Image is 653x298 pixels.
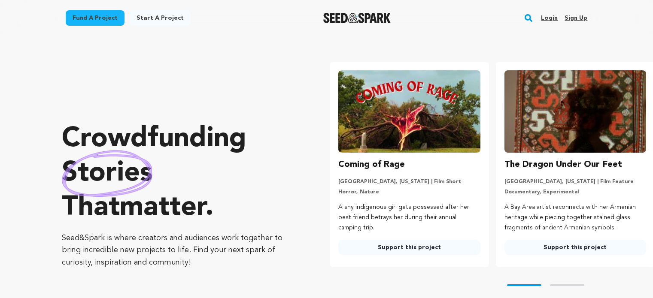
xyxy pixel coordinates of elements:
[338,158,405,172] h3: Coming of Rage
[62,232,295,269] p: Seed&Spark is where creators and audiences work together to bring incredible new projects to life...
[62,150,152,197] img: hand sketched image
[504,240,646,255] a: Support this project
[323,13,391,23] img: Seed&Spark Logo Dark Mode
[62,122,295,225] p: Crowdfunding that .
[504,70,646,153] img: The Dragon Under Our Feet image
[338,189,480,196] p: Horror, Nature
[130,10,191,26] a: Start a project
[504,189,646,196] p: Documentary, Experimental
[504,202,646,233] p: A Bay Area artist reconnects with her Armenian heritage while piecing together stained glass frag...
[323,13,391,23] a: Seed&Spark Homepage
[66,10,125,26] a: Fund a project
[338,178,480,185] p: [GEOGRAPHIC_DATA], [US_STATE] | Film Short
[541,11,558,25] a: Login
[338,202,480,233] p: A shy indigenous girl gets possessed after her best friend betrays her during their annual campin...
[338,70,480,153] img: Coming of Rage image
[504,178,646,185] p: [GEOGRAPHIC_DATA], [US_STATE] | Film Feature
[120,194,205,222] span: matter
[338,240,480,255] a: Support this project
[565,11,587,25] a: Sign up
[504,158,622,172] h3: The Dragon Under Our Feet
